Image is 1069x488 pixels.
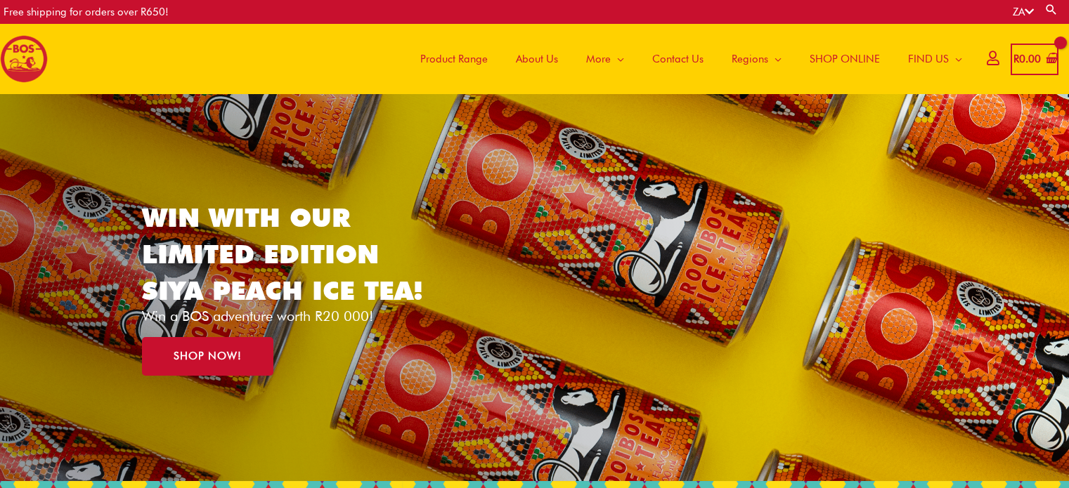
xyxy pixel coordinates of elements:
span: FIND US [908,38,949,80]
a: More [572,24,638,94]
span: Contact Us [652,38,704,80]
a: ZA [1013,6,1034,18]
a: Search button [1044,3,1058,16]
a: Product Range [406,24,502,94]
span: Regions [732,38,768,80]
bdi: 0.00 [1013,53,1041,65]
span: About Us [516,38,558,80]
a: WIN WITH OUR LIMITED EDITION SIYA PEACH ICE TEA! [142,202,423,306]
a: Contact Us [638,24,718,94]
span: More [586,38,611,80]
a: SHOP NOW! [142,337,273,376]
span: SHOP ONLINE [810,38,880,80]
span: SHOP NOW! [174,351,242,362]
a: About Us [502,24,572,94]
span: R [1013,53,1019,65]
p: Win a BOS adventure worth R20 000! [142,309,445,323]
a: Regions [718,24,796,94]
nav: Site Navigation [396,24,976,94]
a: SHOP ONLINE [796,24,894,94]
span: Product Range [420,38,488,80]
a: View Shopping Cart, empty [1011,44,1058,75]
